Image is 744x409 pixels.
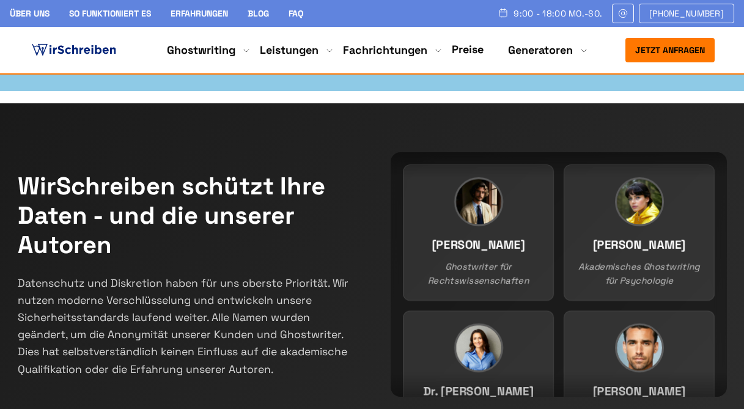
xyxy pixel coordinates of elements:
h3: Dr. [PERSON_NAME] [416,382,541,401]
a: Über uns [10,8,50,19]
img: Email [617,9,628,18]
h3: [PERSON_NAME] [576,382,702,401]
a: Fachrichtungen [343,43,427,57]
span: 9:00 - 18:00 Mo.-So. [514,9,602,18]
a: Leistungen [260,43,319,57]
h2: WirSchreiben schützt Ihre Daten - und die unserer Autoren [18,172,354,260]
a: Ghostwriting [167,43,235,57]
h3: [PERSON_NAME] [416,236,541,255]
a: [PHONE_NUMBER] [639,4,734,23]
a: FAQ [289,8,303,19]
img: logo ghostwriter-österreich [29,41,119,59]
div: Team members continuous slider [391,152,727,397]
h3: [PERSON_NAME] [576,236,702,255]
a: So funktioniert es [69,8,151,19]
a: Blog [248,8,269,19]
button: Jetzt anfragen [625,38,715,62]
a: Preise [452,42,484,56]
a: Generatoren [508,43,573,57]
span: [PHONE_NUMBER] [649,9,724,18]
p: Datenschutz und Diskretion haben für uns oberste Priorität. Wir nutzen moderne Verschlüsselung un... [18,275,354,378]
a: Erfahrungen [171,8,228,19]
img: Schedule [498,8,509,18]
